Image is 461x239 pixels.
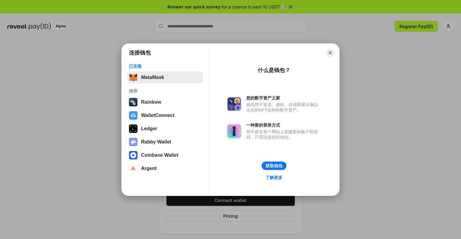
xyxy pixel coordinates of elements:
div: 已安装 [129,64,201,69]
img: svg+xml,%3Csvg%20xmlns%3D%22http%3A%2F%2Fwww.w3.org%2F2000%2Fsvg%22%20width%3D%2228%22%20height%3... [129,124,137,133]
img: svg+xml,%3Csvg%20xmlns%3D%22http%3A%2F%2Fwww.w3.org%2F2000%2Fsvg%22%20fill%3D%22none%22%20viewBox... [129,138,137,146]
div: MetaMask [141,75,164,80]
img: svg+xml,%3Csvg%20xmlns%3D%22http%3A%2F%2Fwww.w3.org%2F2000%2Fsvg%22%20fill%3D%22none%22%20viewBox... [227,124,241,138]
button: 获取钱包 [262,162,286,170]
div: 了解更多 [266,175,282,180]
div: WalletConnect [141,113,175,118]
button: Rabby Wallet [127,136,203,148]
button: Ledger [127,123,203,135]
img: svg+xml,%3Csvg%20fill%3D%22none%22%20height%3D%2233%22%20viewBox%3D%220%200%2035%2033%22%20width%... [129,73,137,82]
div: 获取钱包 [266,163,282,168]
div: 而不是在每个网站上创建新的账户和密码，只需连接您的钱包。 [246,129,321,140]
img: svg+xml,%3Csvg%20width%3D%2228%22%20height%3D%2228%22%20viewBox%3D%220%200%2028%2028%22%20fill%3D... [129,151,137,159]
img: svg+xml,%3Csvg%20width%3D%2228%22%20height%3D%2228%22%20viewBox%3D%220%200%2028%2028%22%20fill%3D... [129,111,137,120]
h1: 连接钱包 [129,49,151,56]
button: Coinbase Wallet [127,149,203,161]
div: 什么是钱包？ [258,67,290,74]
a: 了解更多 [262,174,286,181]
div: Argent [141,166,157,171]
button: Argent [127,162,203,175]
div: 您的数字资产之家 [246,95,321,101]
button: Close [326,49,334,57]
div: Ledger [141,126,157,131]
div: Rainbow [141,99,161,105]
div: Rabby Wallet [141,139,171,145]
button: Rainbow [127,96,203,108]
img: svg+xml,%3Csvg%20width%3D%2228%22%20height%3D%2228%22%20viewBox%3D%220%200%2028%2028%22%20fill%3D... [129,164,137,173]
img: svg+xml,%3Csvg%20xmlns%3D%22http%3A%2F%2Fwww.w3.org%2F2000%2Fsvg%22%20fill%3D%22none%22%20viewBox... [227,97,241,111]
div: 一种新的登录方式 [246,122,321,128]
div: Coinbase Wallet [141,153,178,158]
div: 钱包用于发送、接收、存储和显示像以太坊和NFT这样的数字资产。 [246,102,321,113]
div: 推荐 [129,88,201,94]
button: WalletConnect [127,109,203,121]
img: svg+xml,%3Csvg%20width%3D%22120%22%20height%3D%22120%22%20viewBox%3D%220%200%20120%20120%22%20fil... [129,98,137,106]
button: MetaMask [127,71,203,83]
